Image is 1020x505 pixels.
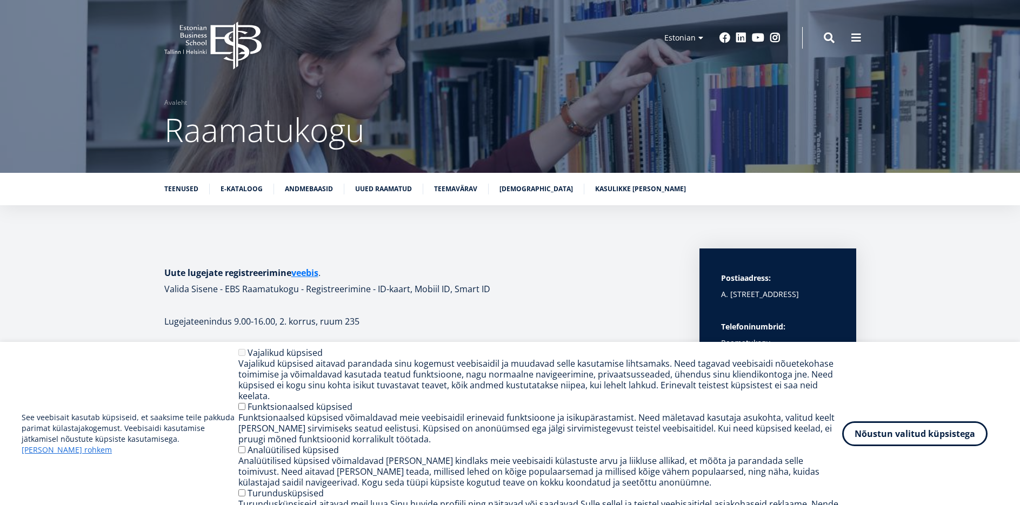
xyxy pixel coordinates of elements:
button: Nõustun valitud küpsistega [842,421,988,446]
label: Funktsionaalsed küpsised [248,401,352,413]
p: Lugejateenindus 9.00-16.00, 2. korrus, ruum 235 [164,313,678,329]
strong: Uute lugejate registreerimine [164,267,318,279]
a: Uued raamatud [355,184,412,194]
div: Vajalikud küpsised aitavad parandada sinu kogemust veebisaidil ja muudavad selle kasutamise lihts... [238,358,842,401]
a: [PERSON_NAME] rohkem [22,445,112,455]
a: [DEMOGRAPHIC_DATA] [499,184,573,194]
label: Vajalikud küpsised [248,347,323,359]
p: See veebisait kasutab küpsiseid, et saaksime teile pakkuda parimat külastajakogemust. Veebisaidi ... [22,412,238,455]
a: Facebook [719,32,730,43]
a: Teemavärav [434,184,477,194]
a: veebis [291,265,318,281]
div: Analüütilised küpsised võimaldavad [PERSON_NAME] kindlaks meie veebisaidi külastuste arvu ja liik... [238,455,842,488]
a: Andmebaasid [285,184,333,194]
label: Turundusküpsised [248,487,324,499]
p: A. [STREET_ADDRESS] [721,286,835,302]
h1: . Valida Sisene - EBS Raamatukogu - Registreerimine - ID-kaart, Mobiil ID, Smart ID [164,265,678,297]
p: Raamatukogu [721,319,835,351]
strong: Postiaadress: [721,273,771,283]
a: E-kataloog [221,184,263,194]
a: Linkedin [736,32,746,43]
a: Avaleht [164,97,187,108]
label: Analüütilised küpsised [248,444,339,456]
strong: Telefoninumbrid: [721,321,785,332]
a: Kasulikke [PERSON_NAME] [595,184,686,194]
span: Raamatukogu [164,107,364,152]
a: Youtube [752,32,764,43]
a: Teenused [164,184,198,194]
div: Funktsionaalsed küpsised võimaldavad meie veebisaidil erinevaid funktsioone ja isikupärastamist. ... [238,412,842,445]
a: Instagram [770,32,781,43]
